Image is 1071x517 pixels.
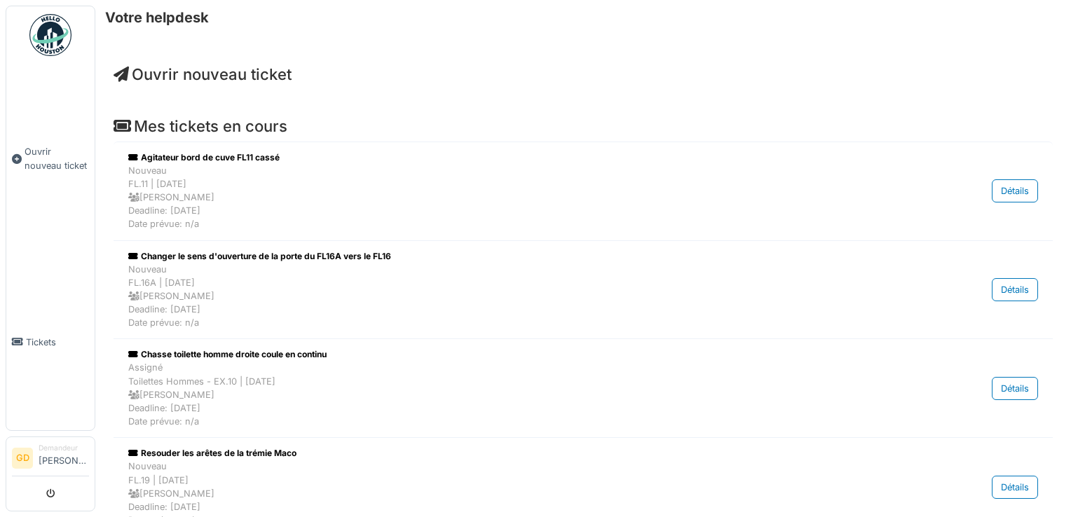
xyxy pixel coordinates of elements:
[128,164,893,231] div: Nouveau FL.11 | [DATE] [PERSON_NAME] Deadline: [DATE] Date prévue: n/a
[128,263,893,330] div: Nouveau FL.16A | [DATE] [PERSON_NAME] Deadline: [DATE] Date prévue: n/a
[125,148,1042,235] a: Agitateur bord de cuve FL11 cassé NouveauFL.11 | [DATE] [PERSON_NAME]Deadline: [DATE]Date prévue:...
[12,443,89,476] a: GD Demandeur[PERSON_NAME]
[25,145,89,172] span: Ouvrir nouveau ticket
[29,14,71,56] img: Badge_color-CXgf-gQk.svg
[12,448,33,469] li: GD
[26,336,89,349] span: Tickets
[992,377,1038,400] div: Détails
[128,250,893,263] div: Changer le sens d'ouverture de la porte du FL16A vers le FL16
[39,443,89,453] div: Demandeur
[128,447,893,460] div: Resouder les arêtes de la trémie Maco
[114,65,292,83] a: Ouvrir nouveau ticket
[128,151,893,164] div: Agitateur bord de cuve FL11 cassé
[992,278,1038,301] div: Détails
[128,361,893,428] div: Assigné Toilettes Hommes - EX.10 | [DATE] [PERSON_NAME] Deadline: [DATE] Date prévue: n/a
[128,348,893,361] div: Chasse toilette homme droite coule en continu
[992,476,1038,499] div: Détails
[105,9,209,26] h6: Votre helpdesk
[125,345,1042,432] a: Chasse toilette homme droite coule en continu AssignéToilettes Hommes - EX.10 | [DATE] [PERSON_NA...
[125,247,1042,333] a: Changer le sens d'ouverture de la porte du FL16A vers le FL16 NouveauFL.16A | [DATE] [PERSON_NAME...
[992,179,1038,202] div: Détails
[6,254,95,430] a: Tickets
[114,117,1053,135] h4: Mes tickets en cours
[39,443,89,473] li: [PERSON_NAME]
[6,64,95,254] a: Ouvrir nouveau ticket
